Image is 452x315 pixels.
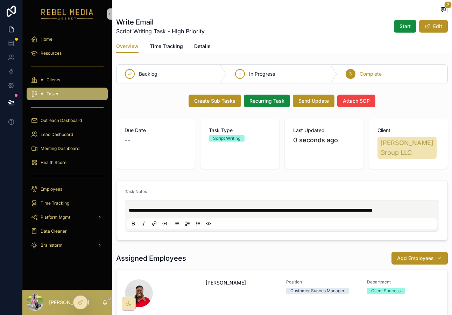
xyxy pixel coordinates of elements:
[298,97,329,104] span: Send Update
[22,28,112,261] div: scrollable content
[125,135,130,145] span: --
[116,43,139,50] span: Overview
[213,135,240,142] div: Script Writing
[41,50,62,56] span: Resources
[41,214,70,220] span: Platform Mgmt
[41,228,67,234] span: Data Cleaner
[150,40,183,54] a: Time Tracking
[377,127,439,134] span: Client
[27,142,108,155] a: Meeting Dashboard
[41,91,58,97] span: All Tasks
[139,70,157,77] span: Backlog
[290,288,345,294] div: Customer Succes Manager
[391,252,448,265] button: Add Employees
[249,97,284,104] span: Recurring Task
[41,118,82,123] span: Outreach Dashboard
[286,279,359,285] span: Position
[367,279,439,285] span: Department
[27,74,108,86] a: All Clients
[27,197,108,210] a: Time Tracking
[189,95,241,107] button: Create Sub Tasks
[194,40,211,54] a: Details
[27,47,108,60] a: Resources
[116,40,139,53] a: Overview
[116,17,205,27] h1: Write Email
[343,97,370,104] span: Attach SOP
[439,6,448,14] button: 2
[41,186,62,192] span: Employees
[27,183,108,196] a: Employees
[41,160,66,165] span: Health Score
[444,1,452,8] span: 2
[249,70,275,77] span: In Progress
[293,95,334,107] button: Send Update
[349,71,352,77] span: 3
[360,70,382,77] span: Complete
[41,132,73,137] span: Lead Dashboard
[125,127,186,134] span: Due Date
[293,127,355,134] span: Last Updated
[244,95,290,107] button: Recurring Task
[27,128,108,141] a: Lead Dashboard
[41,8,93,20] img: App logo
[125,189,147,194] span: Task Notes
[337,95,375,107] button: Attach SOP
[41,36,52,42] span: Home
[397,255,434,262] span: Add Employees
[41,242,63,248] span: Brainstorm
[49,299,89,306] p: [PERSON_NAME]
[116,253,186,263] h1: Assigned Employees
[27,88,108,100] a: All Tasks
[293,135,338,145] p: 0 seconds ago
[400,23,411,30] span: Start
[377,137,437,159] a: [PERSON_NAME] Group LLC
[27,114,108,127] a: Outreach Dashboard
[27,225,108,238] a: Data Cleaner
[209,127,271,134] span: Task Type
[394,20,416,33] button: Start
[41,146,79,151] span: Meeting Dashboard
[194,97,235,104] span: Create Sub Tasks
[419,20,448,33] button: Edit
[27,239,108,252] a: Brainstorm
[371,288,401,294] div: Client Success
[150,43,183,50] span: Time Tracking
[41,200,69,206] span: Time Tracking
[116,27,205,35] span: Script Writing Task - High Priority
[194,43,211,50] span: Details
[27,33,108,46] a: Home
[27,156,108,169] a: Health Score
[27,211,108,224] a: Platform Mgmt
[206,279,246,286] span: [PERSON_NAME]
[380,138,434,158] span: [PERSON_NAME] Group LLC
[41,77,60,83] span: All Clients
